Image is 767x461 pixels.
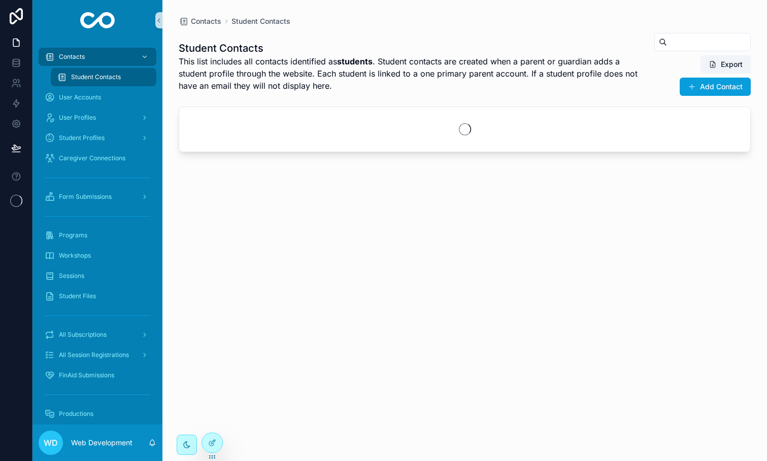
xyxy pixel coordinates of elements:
[701,55,751,74] button: Export
[59,272,84,280] span: Sessions
[337,56,373,66] strong: students
[32,41,162,424] div: scrollable content
[39,129,156,147] a: Student Profiles
[39,366,156,384] a: FinAid Submissions
[44,437,58,449] span: WD
[39,267,156,285] a: Sessions
[179,41,644,55] h1: Student Contacts
[59,193,112,201] span: Form Submissions
[39,246,156,265] a: Workshops
[59,231,87,239] span: Programs
[39,88,156,107] a: User Accounts
[51,68,156,86] a: Student Contacts
[680,78,751,96] button: Add Contact
[179,16,221,26] a: Contacts
[39,226,156,244] a: Programs
[59,351,129,359] span: All Session Registrations
[59,114,96,122] span: User Profiles
[39,346,156,364] a: All Session Registrations
[59,154,125,162] span: Caregiver Connections
[179,55,644,92] span: This list includes all contacts identified as . Student contacts are created when a parent or gua...
[59,292,96,300] span: Student Files
[39,326,156,344] a: All Subscriptions
[39,188,156,206] a: Form Submissions
[39,48,156,66] a: Contacts
[59,410,93,418] span: Productions
[39,287,156,305] a: Student Files
[39,149,156,167] a: Caregiver Connections
[59,252,91,260] span: Workshops
[191,16,221,26] span: Contacts
[59,331,107,339] span: All Subscriptions
[39,405,156,423] a: Productions
[71,73,121,81] span: Student Contacts
[80,12,115,28] img: App logo
[59,93,101,101] span: User Accounts
[59,371,114,379] span: FinAid Submissions
[59,134,105,142] span: Student Profiles
[39,109,156,127] a: User Profiles
[71,438,132,448] p: Web Development
[59,53,85,61] span: Contacts
[231,16,290,26] a: Student Contacts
